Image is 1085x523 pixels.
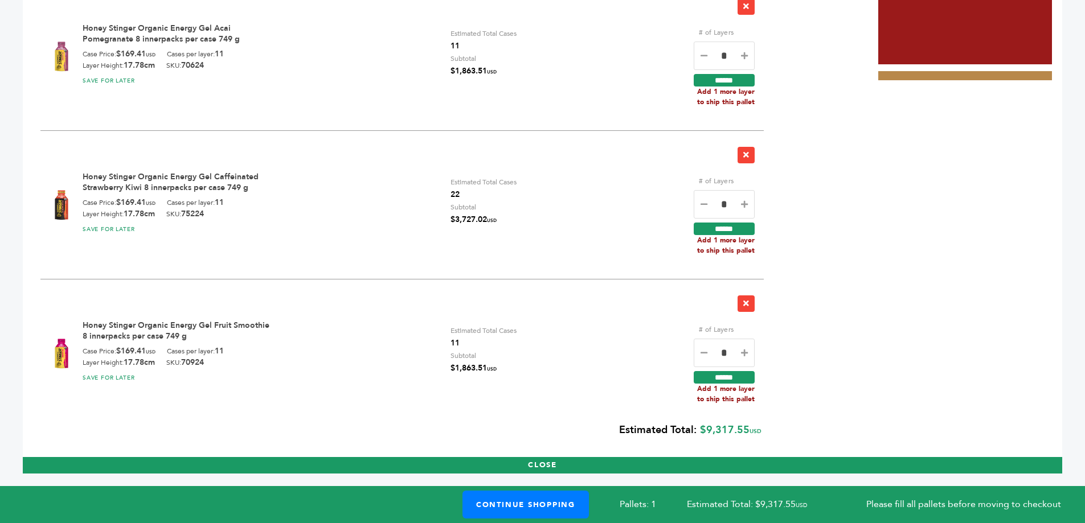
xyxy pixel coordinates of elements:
[866,498,1061,510] span: Please fill all pallets before moving to checkout
[451,27,517,52] div: Estimated Total Cases
[487,69,497,75] span: USD
[116,48,155,59] b: $169.41
[146,200,155,207] span: USD
[451,349,497,376] div: Subtotal
[167,346,224,357] div: Cases per layer:
[124,357,155,368] b: 17.78cm
[83,197,155,209] div: Case Price:
[116,345,155,356] b: $169.41
[462,491,589,518] a: Continue Shopping
[694,175,739,187] label: # of Layers
[124,208,155,219] b: 17.78cm
[451,40,517,52] span: 11
[796,501,807,509] span: USD
[83,374,135,382] a: SAVE FOR LATER
[166,357,204,368] div: SKU:
[124,60,155,71] b: 17.78cm
[83,320,269,342] a: Honey Stinger Organic Energy Gel Fruit Smoothie 8 innerpacks per case 749 g
[83,23,240,45] a: Honey Stinger Organic Energy Gel Acai Pomegranate 8 innerpacks per case 749 g
[487,366,497,372] span: USD
[146,349,155,355] span: USD
[451,188,517,201] span: 22
[451,65,497,79] span: $1,863.51
[451,337,517,349] span: 11
[451,213,497,227] span: $3,727.02
[619,423,697,437] b: Estimated Total:
[181,60,204,71] b: 70624
[166,60,204,71] div: SKU:
[694,87,755,107] div: Add 1 more layer to ship this pallet
[166,209,204,219] div: SKU:
[215,48,224,59] b: 11
[694,384,755,404] div: Add 1 more layer to ship this pallet
[167,197,224,209] div: Cases per layer:
[451,324,517,349] div: Estimated Total Cases
[83,171,259,193] a: Honey Stinger Organic Energy Gel Caffeinated Strawberry Kiwi 8 innerpacks per case 749 g
[116,197,155,208] b: $169.41
[33,416,761,446] div: $9,317.55
[83,225,135,233] a: SAVE FOR LATER
[181,208,204,219] b: 75224
[83,77,135,85] a: SAVE FOR LATER
[181,357,204,368] b: 70924
[83,346,155,357] div: Case Price:
[451,362,497,376] span: $1,863.51
[83,60,155,71] div: Layer Height:
[620,498,656,510] span: Pallets: 1
[215,345,224,356] b: 11
[215,197,224,208] b: 11
[487,217,497,224] span: USD
[694,235,755,256] div: Add 1 more layer to ship this pallet
[694,26,739,39] label: # of Layers
[83,49,155,60] div: Case Price:
[451,201,497,227] div: Subtotal
[146,52,155,58] span: USD
[750,427,761,435] span: USD
[451,176,517,201] div: Estimated Total Cases
[23,457,1062,473] button: CLOSE
[694,323,739,336] label: # of Layers
[687,498,838,510] span: Estimated Total: $9,317.55
[83,209,155,219] div: Layer Height:
[451,52,497,79] div: Subtotal
[167,49,224,60] div: Cases per layer:
[83,357,155,368] div: Layer Height:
